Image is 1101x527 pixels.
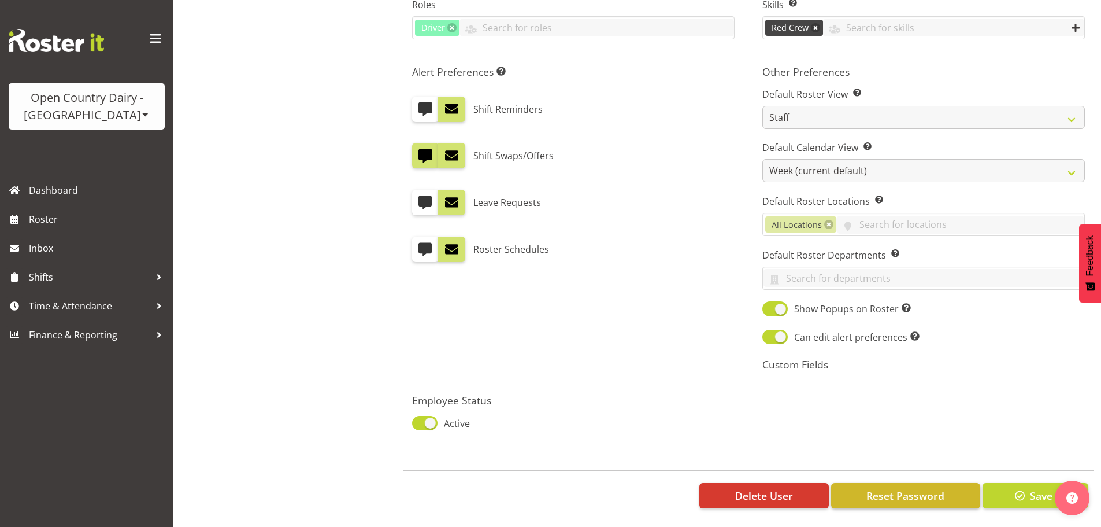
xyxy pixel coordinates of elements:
span: Reset Password [866,488,944,503]
input: Search for departments [763,269,1084,287]
span: Inbox [29,239,168,257]
span: Dashboard [29,182,168,199]
button: Reset Password [831,483,980,508]
span: Driver [421,21,445,34]
h5: Alert Preferences [412,65,735,78]
label: Default Roster Departments [762,248,1085,262]
span: Delete User [735,488,793,503]
span: Shifts [29,268,150,286]
button: Feedback - Show survey [1079,224,1101,303]
label: Shift Reminders [473,97,543,122]
label: Shift Swaps/Offers [473,143,554,168]
h5: Custom Fields [762,358,1085,371]
span: Can edit alert preferences [788,330,920,344]
span: Roster [29,211,168,228]
span: Save [1030,488,1052,503]
h5: Employee Status [412,394,742,407]
input: Search for skills [823,19,1084,36]
label: Default Calendar View [762,141,1085,154]
span: Time & Attendance [29,297,150,315]
label: Roster Schedules [473,237,549,262]
button: Save [983,483,1088,508]
div: Open Country Dairy - [GEOGRAPHIC_DATA] [20,89,153,124]
input: Search for locations [836,216,1084,234]
span: Active [438,417,470,430]
input: Search for roles [459,19,734,36]
span: Show Popups on Roster [788,302,911,316]
span: Feedback [1085,235,1095,276]
span: Red Crew [772,21,809,34]
img: Rosterit website logo [9,29,104,52]
label: Default Roster View [762,87,1085,101]
img: help-xxl-2.png [1066,492,1078,504]
span: All Locations [772,219,822,231]
button: Delete User [699,483,828,508]
label: Default Roster Locations [762,194,1085,208]
h5: Other Preferences [762,65,1085,78]
label: Leave Requests [473,190,541,215]
span: Finance & Reporting [29,326,150,344]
